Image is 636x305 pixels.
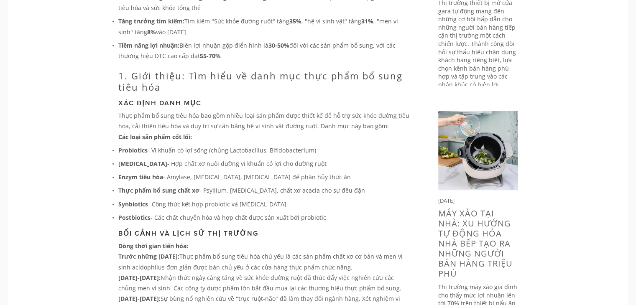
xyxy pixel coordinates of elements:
font: Thực phẩm bổ sung tiêu hóa chủ yếu là các sản phẩm chất xơ cơ bản và men vi sinh acidophilus đơn ... [118,252,404,271]
font: - Hợp chất xơ nuôi dưỡng vi khuẩn có lợi cho đường ruột [167,160,327,168]
font: Tìm kiếm "Sức khỏe đường ruột" tăng [184,17,289,25]
font: Biên lợi nhuận gộp điển hình là [179,41,268,49]
font: Thực phẩm bổ sung tiêu hóa bao gồm nhiều loại sản phẩm được thiết kế để hỗ trợ sức khỏe đường tiê... [118,112,411,130]
a: Máy xào tại nhà: Xu hướng tự động hóa nhà bếp tạo ra những người bán hàng triệu phú [438,208,513,279]
font: Probiotics [118,146,148,154]
font: Nhận thức ngày càng tăng về sức khỏe đường ruột đã thúc đẩy việc nghiên cứu các chủng men vi sinh... [118,274,401,292]
font: [DATE]-[DATE]: [118,295,161,302]
font: [DATE]-[DATE]: [118,274,161,282]
font: 30-50% [268,41,289,49]
font: Tiềm năng lợi nhuận: [118,41,179,49]
font: [DATE] [438,197,455,204]
font: 1. Giới thiệu: Tìm hiểu về danh mục thực phẩm bổ sung tiêu hóa [118,69,406,93]
font: [MEDICAL_DATA] [118,160,167,168]
font: 31% [361,17,373,25]
font: Bối cảnh và Lịch sử Thị trường [118,229,258,238]
font: đối với các sản phẩm bổ sung, với các thương hiệu DTC cao cấp đạt [118,41,397,60]
font: 55-70% [200,52,221,60]
font: Dòng thời gian tiến hóa: [118,242,188,250]
font: - Psyllium, [MEDICAL_DATA], chất xơ acacia cho sự đều đặn [199,186,365,194]
font: 35% [289,17,301,25]
img: Máy xào tại nhà: Xu hướng tự động hóa nhà bếp tạo ra những người bán hàng triệu phú [438,111,518,191]
font: Tăng trưởng tìm kiếm: [118,17,184,25]
font: , "men vi sinh" tăng [118,17,400,36]
font: Thực phẩm bổ sung chất xơ [118,186,199,194]
font: , "hệ vi sinh vật" tăng [301,17,361,25]
font: 8% [147,28,156,36]
font: Postbiotics [118,213,151,221]
font: Các loại sản phẩm cốt lõi: [118,133,192,141]
font: - Vi khuẩn có lợi sống (chủng Lactobacillus, Bifidobacterium) [148,146,316,154]
font: Xác định danh mục [118,98,202,108]
font: - Các chất chuyển hóa và hợp chất được sản xuất bởi probiotic [151,213,326,221]
font: Synbiotics [118,200,148,208]
font: Enzym tiêu hóa [118,173,163,181]
font: - Công thức kết hợp probiotic và [MEDICAL_DATA] [148,200,286,208]
font: vào [DATE] [156,28,186,36]
font: - Amylase, [MEDICAL_DATA], [MEDICAL_DATA] để phân hủy thức ăn [163,173,351,181]
font: Trước những [DATE]: [118,252,179,260]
